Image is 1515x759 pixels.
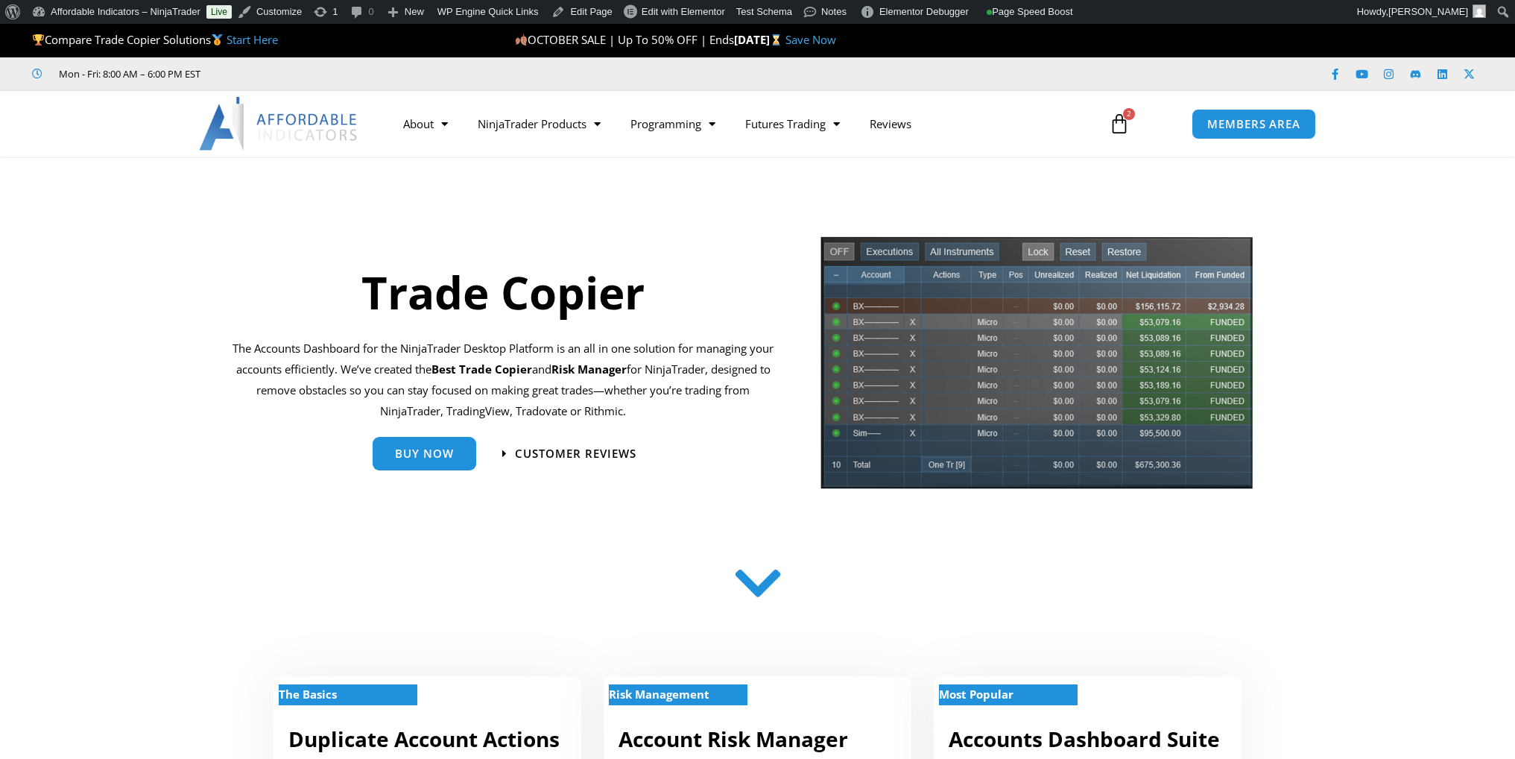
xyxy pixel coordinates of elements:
strong: Risk Management [609,687,709,702]
p: The Accounts Dashboard for the NinjaTrader Desktop Platform is an all in one solution for managin... [233,338,774,421]
img: 🏆 [33,34,44,45]
b: Best Trade Copier [431,362,532,377]
strong: [DATE] [734,32,785,47]
a: Accounts Dashboard Suite [949,725,1220,753]
h1: Trade Copier [233,261,774,324]
a: About [388,107,463,141]
a: Save Now [785,32,836,47]
a: Account Risk Manager [619,725,848,753]
img: 🥇 [212,34,223,45]
span: Edit with Elementor [642,6,725,17]
iframe: Customer reviews powered by Trustpilot [221,66,445,81]
span: 2 [1123,108,1135,120]
img: tradecopier | Affordable Indicators – NinjaTrader [819,235,1254,501]
strong: Risk Manager [551,362,627,377]
a: 2 [1087,102,1152,145]
span: OCTOBER SALE | Up To 50% OFF | Ends [515,32,734,47]
span: Compare Trade Copier Solutions [32,32,278,47]
a: MEMBERS AREA [1192,109,1316,139]
a: Futures Trading [730,107,855,141]
a: Reviews [855,107,926,141]
nav: Menu [388,107,1092,141]
img: LogoAI | Affordable Indicators – NinjaTrader [199,97,359,151]
span: Buy Now [395,448,454,459]
a: Customer Reviews [502,448,636,459]
a: Start Here [227,32,278,47]
img: 🍂 [516,34,527,45]
a: NinjaTrader Products [463,107,616,141]
a: Buy Now [373,437,476,470]
img: ⌛ [771,34,782,45]
span: MEMBERS AREA [1207,119,1300,130]
a: Live [206,5,232,19]
span: Customer Reviews [515,448,636,459]
a: Duplicate Account Actions [288,725,560,753]
span: Mon - Fri: 8:00 AM – 6:00 PM EST [55,65,200,83]
a: Programming [616,107,730,141]
span: [PERSON_NAME] [1388,6,1468,17]
strong: Most Popular [939,687,1013,702]
strong: The Basics [279,687,337,702]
